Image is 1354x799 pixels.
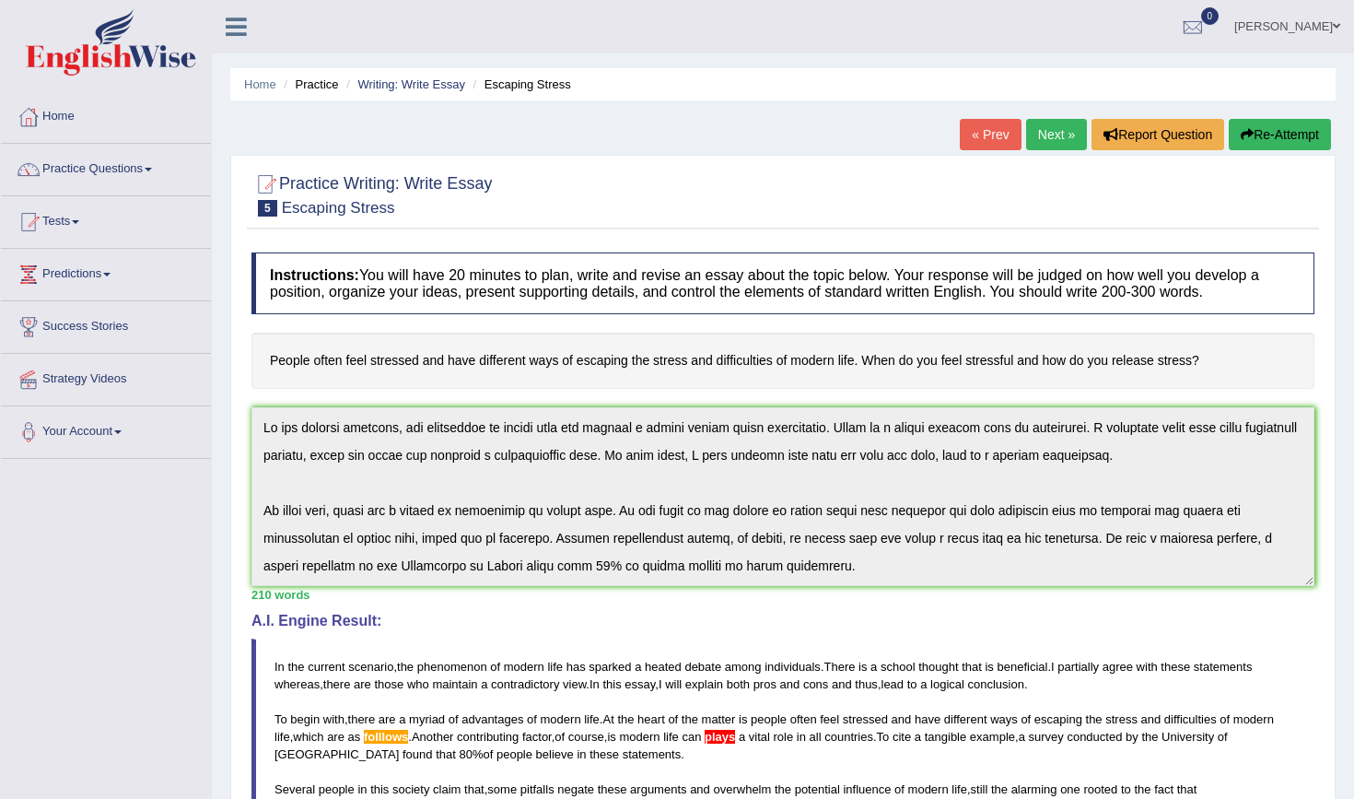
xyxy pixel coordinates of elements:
[855,677,878,691] span: thus
[589,747,619,761] span: these
[820,712,839,726] span: feel
[308,660,344,674] span: current
[602,712,613,726] span: At
[348,712,376,726] span: there
[290,712,320,726] span: begin
[971,782,988,796] span: still
[270,267,359,283] b: Instructions:
[645,660,682,674] span: heated
[1,144,211,190] a: Practice Questions
[409,712,445,726] span: myriad
[765,660,821,674] span: individuals
[739,712,747,726] span: is
[637,712,665,726] span: heart
[364,730,408,744] span: Possible spelling mistake found. (did you mean: follows)
[457,730,519,744] span: contributing
[775,782,791,796] span: the
[1103,660,1133,674] span: agree
[433,782,461,796] span: claim
[483,747,493,761] span: of
[1,354,211,400] a: Strategy Videos
[1161,730,1214,744] span: University
[1105,712,1138,726] span: stress
[623,747,682,761] span: statements
[412,730,454,744] span: Another
[960,119,1021,150] a: « Prev
[1034,712,1082,726] span: escaping
[449,712,459,726] span: of
[504,660,544,674] span: modern
[1,196,211,242] a: Tests
[858,660,867,674] span: is
[563,677,586,691] span: view
[459,747,472,761] span: 80
[327,730,344,744] span: are
[705,730,735,744] span: The modal verb ‘can’ requires the verb’s base form. (did you mean: play)
[251,333,1314,389] h4: People often feel stressed and have different ways of escaping the stress and difficulties of mod...
[665,677,682,691] span: will
[780,677,800,691] span: and
[659,677,662,691] span: I
[282,199,395,217] small: Escaping Stress
[930,677,964,691] span: logical
[1083,782,1117,796] span: rooted
[1,249,211,295] a: Predictions
[617,712,634,726] span: the
[824,730,873,744] span: countries
[279,76,338,93] li: Practice
[702,712,736,726] span: matter
[469,76,571,93] li: Escaping Stress
[274,712,287,726] span: To
[1177,782,1197,796] span: that
[541,712,581,726] span: modern
[753,677,776,691] span: pros
[589,677,600,691] span: In
[1164,712,1217,726] span: difficulties
[536,747,574,761] span: believe
[774,730,794,744] span: role
[1,91,211,137] a: Home
[1060,782,1080,796] span: one
[998,660,1048,674] span: beneficial
[1141,730,1158,744] span: the
[357,77,465,91] a: Writing: Write Essay
[1137,660,1158,674] span: with
[751,712,787,726] span: people
[908,782,949,796] span: modern
[1067,730,1122,744] span: conducted
[1126,730,1138,744] span: by
[925,730,967,744] span: tangible
[527,712,537,726] span: of
[607,730,615,744] span: is
[568,730,604,744] span: course
[399,712,405,726] span: a
[630,782,686,796] span: arguments
[713,782,771,796] span: overwhelm
[1091,119,1224,150] button: Report Question
[684,660,721,674] span: debate
[577,747,586,761] span: in
[881,660,916,674] span: school
[918,660,958,674] span: thought
[407,677,429,691] span: who
[944,712,987,726] span: different
[739,730,745,744] span: a
[598,782,627,796] span: these
[1201,7,1220,25] span: 0
[589,660,631,674] span: sparked
[244,77,276,91] a: Home
[624,677,655,691] span: essay
[877,730,890,744] span: To
[1134,782,1150,796] span: the
[803,677,828,691] span: cons
[323,712,344,726] span: with
[554,730,565,744] span: of
[251,170,492,217] h2: Practice Writing: Write Essay
[915,730,921,744] span: a
[727,677,750,691] span: both
[968,677,1024,691] span: conclusion
[832,677,852,691] span: and
[990,712,1018,726] span: ways
[843,712,888,726] span: stressed
[323,677,351,691] span: there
